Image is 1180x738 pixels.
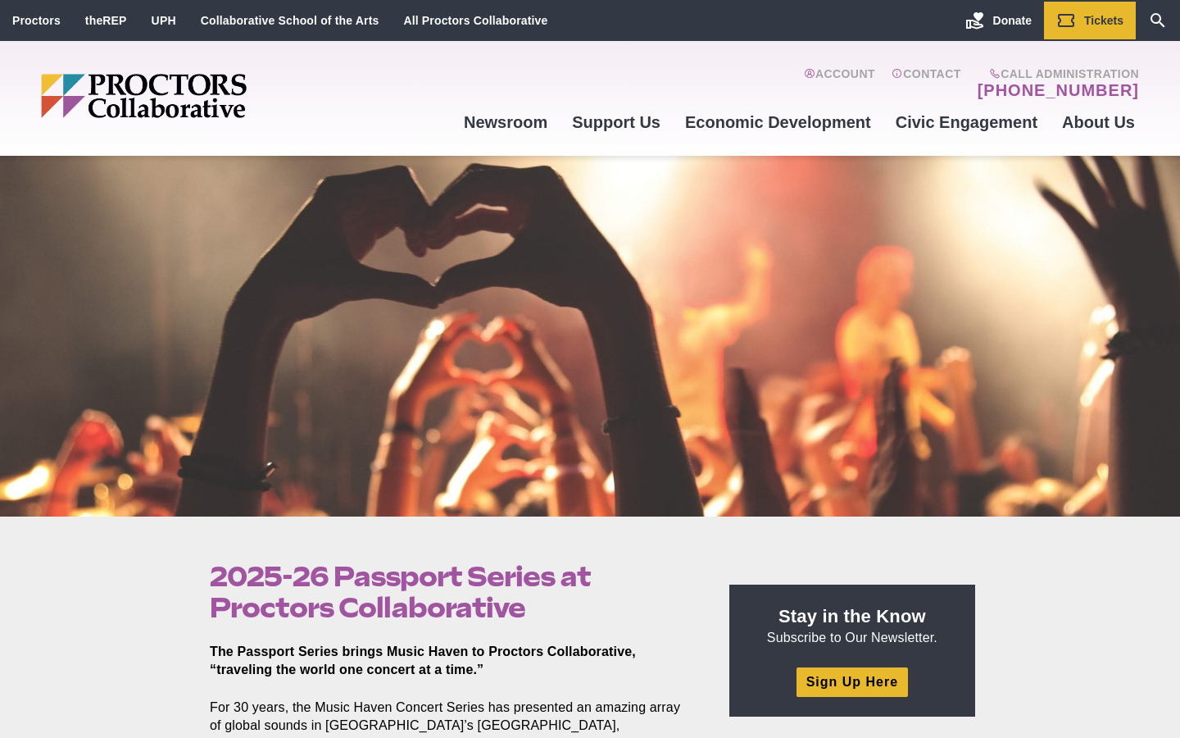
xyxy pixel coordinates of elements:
a: All Proctors Collaborative [403,14,547,27]
a: Donate [953,2,1044,39]
strong: The Passport Series brings Music Haven to Proctors Collaborative, “traveling the world one concer... [210,645,636,676]
span: Call Administration [973,67,1139,80]
span: Donate [993,14,1032,27]
a: Account [804,67,875,100]
span: Tickets [1084,14,1123,27]
p: Subscribe to Our Newsletter. [749,604,955,647]
a: Collaborative School of the Arts [201,14,379,27]
a: Tickets [1044,2,1136,39]
a: Sign Up Here [796,667,908,696]
a: Economic Development [673,100,883,144]
a: Support Us [560,100,673,144]
a: Proctors [12,14,61,27]
a: UPH [152,14,176,27]
img: Proctors logo [41,74,373,118]
a: Civic Engagement [883,100,1050,144]
h1: 2025-26 Passport Series at Proctors Collaborative [210,561,692,623]
a: Contact [892,67,961,100]
strong: Stay in the Know [778,606,926,626]
a: Search [1136,2,1180,39]
a: About Us [1050,100,1147,144]
a: Newsroom [452,100,560,144]
a: [PHONE_NUMBER] [978,80,1139,100]
a: theREP [85,14,127,27]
